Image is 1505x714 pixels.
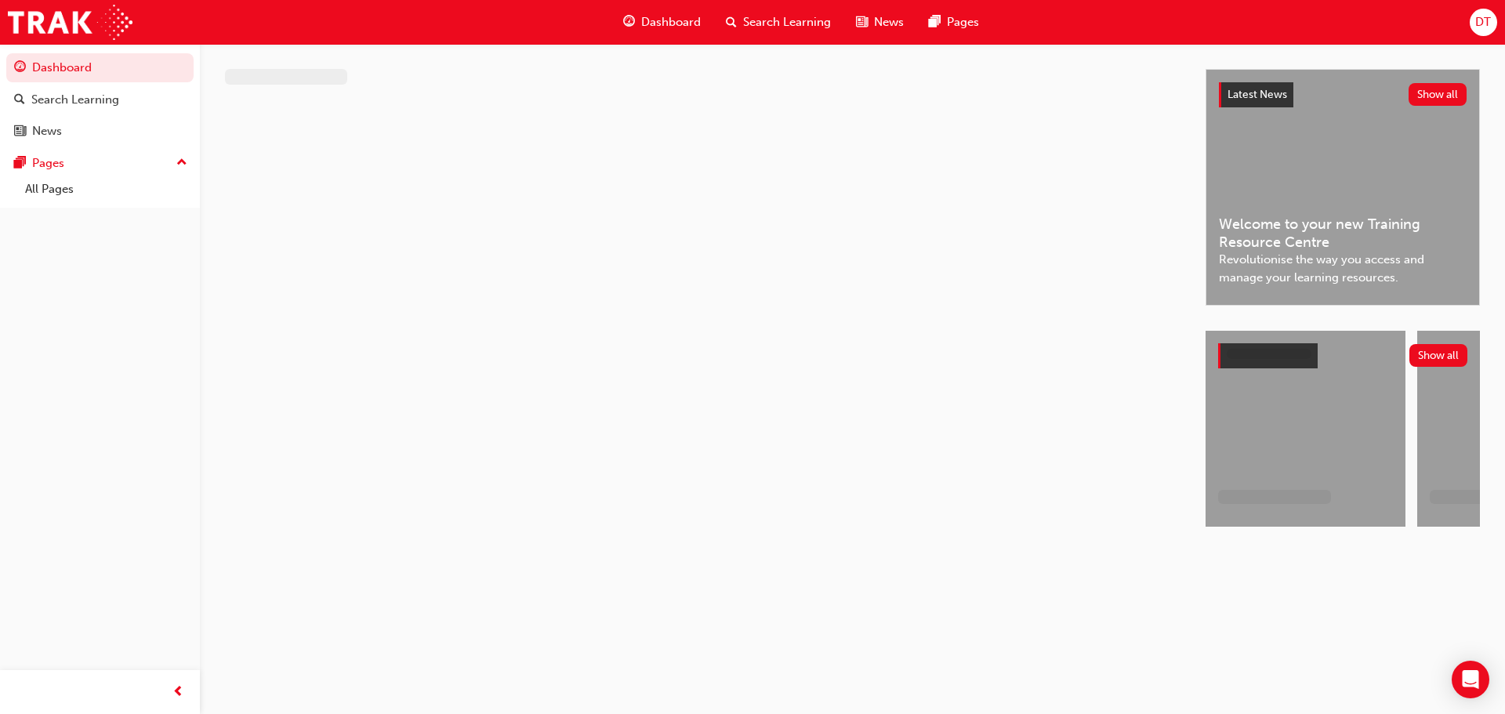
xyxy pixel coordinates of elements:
[623,13,635,32] span: guage-icon
[874,13,904,31] span: News
[176,153,187,173] span: up-icon
[1219,251,1467,286] span: Revolutionise the way you access and manage your learning resources.
[19,177,194,201] a: All Pages
[32,122,62,140] div: News
[843,6,916,38] a: news-iconNews
[916,6,992,38] a: pages-iconPages
[8,5,132,40] img: Trak
[6,85,194,114] a: Search Learning
[713,6,843,38] a: search-iconSearch Learning
[1228,88,1287,101] span: Latest News
[1452,661,1489,698] div: Open Intercom Messenger
[743,13,831,31] span: Search Learning
[611,6,713,38] a: guage-iconDashboard
[6,50,194,149] button: DashboardSearch LearningNews
[6,149,194,178] button: Pages
[1470,9,1497,36] button: DT
[1219,216,1467,251] span: Welcome to your new Training Resource Centre
[1206,69,1480,306] a: Latest NewsShow allWelcome to your new Training Resource CentreRevolutionise the way you access a...
[726,13,737,32] span: search-icon
[32,154,64,172] div: Pages
[1219,82,1467,107] a: Latest NewsShow all
[1475,13,1491,31] span: DT
[172,683,184,702] span: prev-icon
[31,91,119,109] div: Search Learning
[14,61,26,75] span: guage-icon
[14,93,25,107] span: search-icon
[6,53,194,82] a: Dashboard
[856,13,868,32] span: news-icon
[641,13,701,31] span: Dashboard
[14,125,26,139] span: news-icon
[1409,344,1468,367] button: Show all
[1218,343,1467,368] a: Show all
[6,117,194,146] a: News
[929,13,941,32] span: pages-icon
[14,157,26,171] span: pages-icon
[1409,83,1467,106] button: Show all
[947,13,979,31] span: Pages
